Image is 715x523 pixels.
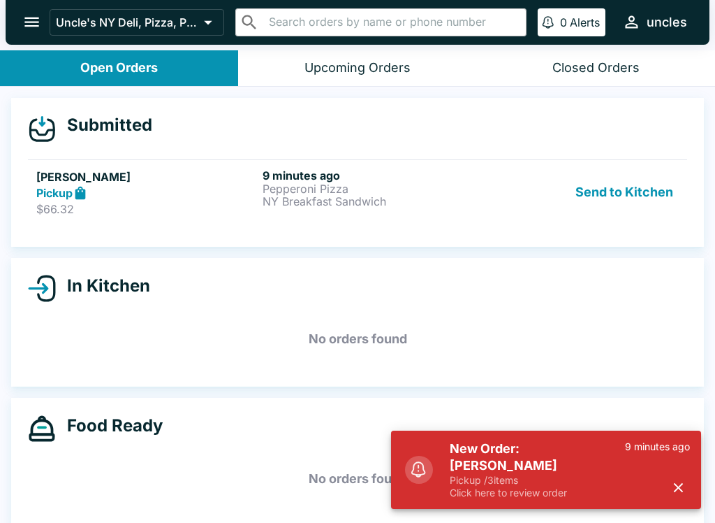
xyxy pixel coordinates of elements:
p: Alerts [570,15,600,29]
p: NY Breakfast Sandwich [263,195,483,208]
div: Closed Orders [552,60,640,76]
div: uncles [647,14,687,31]
strong: Pickup [36,186,73,200]
h5: [PERSON_NAME] [36,169,257,185]
h5: No orders found [28,314,687,364]
button: Send to Kitchen [570,169,679,217]
p: Click here to review order [450,487,625,499]
div: Upcoming Orders [304,60,411,76]
p: 9 minutes ago [625,440,690,453]
button: open drawer [14,4,50,40]
button: uncles [617,7,693,37]
h5: New Order: [PERSON_NAME] [450,440,625,474]
h6: 9 minutes ago [263,169,483,182]
p: 0 [560,15,567,29]
h5: No orders found [28,454,687,504]
button: Uncle's NY Deli, Pizza, Pasta & Subs [50,9,224,36]
h4: Food Ready [56,415,163,436]
p: $66.32 [36,202,257,216]
input: Search orders by name or phone number [265,13,520,32]
a: [PERSON_NAME]Pickup$66.329 minutes agoPepperoni PizzaNY Breakfast SandwichSend to Kitchen [28,159,687,225]
h4: Submitted [56,115,152,136]
div: Open Orders [80,60,158,76]
h4: In Kitchen [56,275,150,296]
p: Pepperoni Pizza [263,182,483,195]
p: Pickup / 3 items [450,474,625,487]
p: Uncle's NY Deli, Pizza, Pasta & Subs [56,15,198,29]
